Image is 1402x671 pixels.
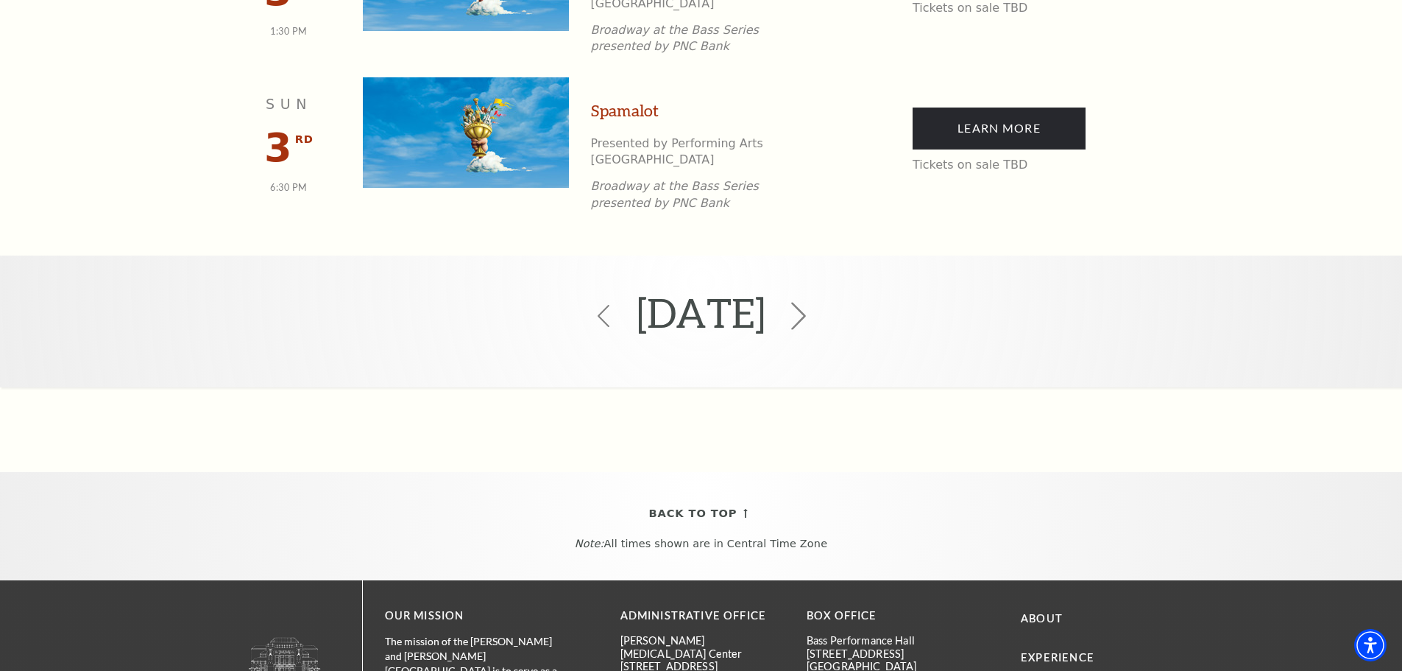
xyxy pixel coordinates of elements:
[649,505,737,523] span: Back To Top
[1354,629,1387,661] div: Accessibility Menu
[270,26,308,37] span: 1:30 PM
[807,634,971,647] p: Bass Performance Hall
[591,178,819,211] p: Broadway at the Bass Series presented by PNC Bank
[807,647,971,660] p: [STREET_ADDRESS]
[270,182,308,193] span: 6:30 PM
[785,303,812,331] svg: Click to view the next month
[363,77,569,188] img: Spamalot
[591,136,819,169] p: Presented by Performing Arts [GEOGRAPHIC_DATA]
[620,607,785,625] p: Administrative Office
[245,94,333,115] p: Sun
[14,538,1388,550] p: All times shown are in Central Time Zone
[913,157,1086,173] p: Tickets on sale TBD
[637,267,765,359] h2: [DATE]
[592,305,615,327] svg: Click to view the previous month
[295,130,314,149] span: rd
[575,538,604,549] em: Note:
[913,108,1086,149] a: Learn More Tickets on sale TBD
[807,607,971,625] p: BOX OFFICE
[385,607,569,625] p: OUR MISSION
[591,99,659,122] a: Spamalot
[1021,612,1063,625] a: About
[620,634,785,660] p: [PERSON_NAME][MEDICAL_DATA] Center
[264,124,292,171] span: 3
[1021,651,1094,664] a: Experience
[591,22,819,55] p: Broadway at the Bass Series presented by PNC Bank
